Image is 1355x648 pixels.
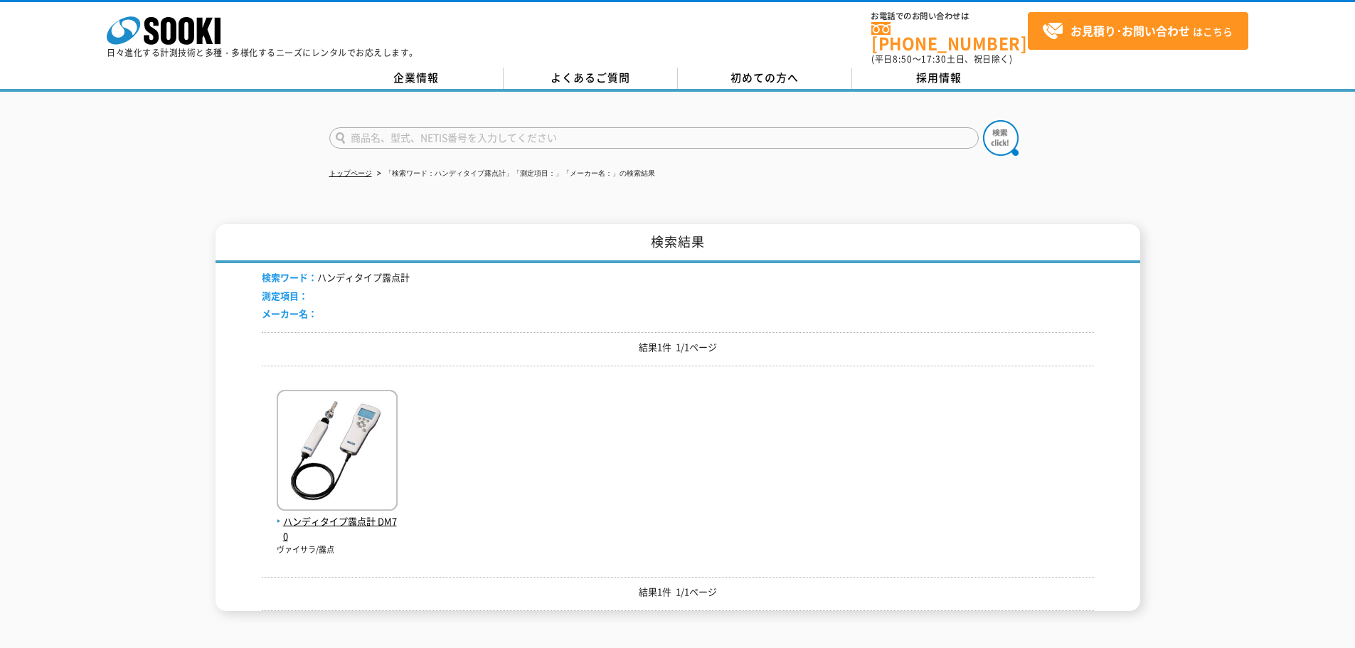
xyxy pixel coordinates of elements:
[216,224,1140,263] h1: 検索結果
[921,53,947,65] span: 17:30
[262,270,317,284] span: 検索ワード：
[871,53,1012,65] span: (平日 ～ 土日、祝日除く)
[1042,21,1233,42] span: はこちら
[678,68,852,89] a: 初めての方へ
[730,70,799,85] span: 初めての方へ
[262,307,317,320] span: メーカー名：
[329,169,372,177] a: トップページ
[262,585,1094,600] p: 結果1件 1/1ページ
[871,22,1028,51] a: [PHONE_NUMBER]
[277,544,398,556] p: ヴァイサラ/露点
[893,53,913,65] span: 8:50
[852,68,1026,89] a: 採用情報
[504,68,678,89] a: よくあるご質問
[277,499,398,543] a: ハンディタイプ露点計 DM70
[374,166,655,181] li: 「検索ワード：ハンディタイプ露点計」「測定項目：」「メーカー名：」の検索結果
[262,270,410,285] li: ハンディタイプ露点計
[262,289,308,302] span: 測定項目：
[277,514,398,544] span: ハンディタイプ露点計 DM70
[1028,12,1248,50] a: お見積り･お問い合わせはこちら
[277,390,398,514] img: DM70
[262,340,1094,355] p: 結果1件 1/1ページ
[107,48,418,57] p: 日々進化する計測技術と多種・多様化するニーズにレンタルでお応えします。
[329,127,979,149] input: 商品名、型式、NETIS番号を入力してください
[871,12,1028,21] span: お電話でのお問い合わせは
[1070,22,1190,39] strong: お見積り･お問い合わせ
[983,120,1019,156] img: btn_search.png
[329,68,504,89] a: 企業情報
